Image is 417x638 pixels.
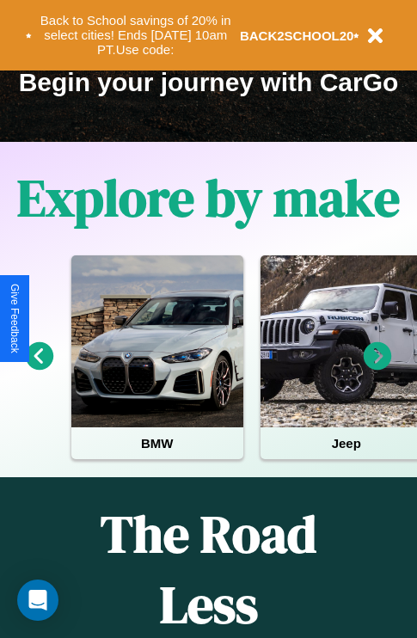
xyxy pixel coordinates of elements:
div: Open Intercom Messenger [17,580,58,621]
b: BACK2SCHOOL20 [240,28,354,43]
h4: BMW [71,427,243,459]
div: Give Feedback [9,284,21,353]
h1: Explore by make [17,163,400,233]
button: Back to School savings of 20% in select cities! Ends [DATE] 10am PT.Use code: [32,9,240,62]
